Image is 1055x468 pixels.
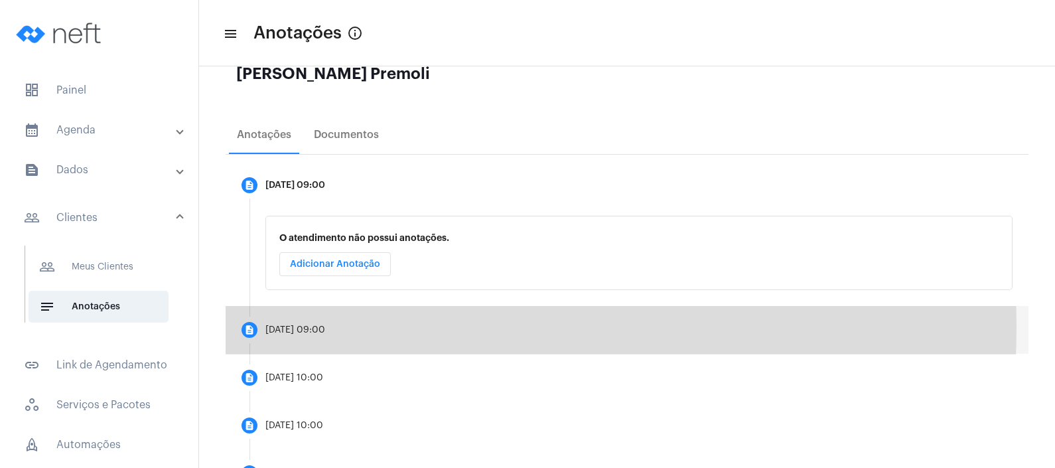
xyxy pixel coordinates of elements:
[39,299,55,315] mat-icon: sidenav icon
[13,74,185,106] span: Painel
[24,122,177,138] mat-panel-title: Agenda
[8,196,198,239] mat-expansion-panel-header: sidenav iconClientes
[24,357,40,373] mat-icon: sidenav icon
[39,259,55,275] mat-icon: sidenav icon
[24,397,40,413] span: sidenav icon
[253,23,342,44] span: Anotações
[265,181,325,191] div: [DATE] 09:00
[244,372,255,383] mat-icon: description
[13,389,185,421] span: Serviços e Pacotes
[290,260,380,269] span: Adicionar Anotação
[223,26,236,42] mat-icon: sidenav icon
[244,420,255,431] mat-icon: description
[8,154,198,186] mat-expansion-panel-header: sidenav iconDados
[347,25,363,41] mat-icon: info_outlined
[236,66,1018,82] div: [PERSON_NAME] Premoli
[265,421,323,431] div: [DATE] 10:00
[24,162,40,178] mat-icon: sidenav icon
[265,373,323,383] div: [DATE] 10:00
[13,349,185,381] span: Link de Agendamento
[279,233,999,243] p: O atendimento não possui anotações.
[24,210,177,226] mat-panel-title: Clientes
[24,122,40,138] mat-icon: sidenav icon
[314,129,379,141] div: Documentos
[24,437,40,453] span: sidenav icon
[8,114,198,146] mat-expansion-panel-header: sidenav iconAgenda
[24,82,40,98] span: sidenav icon
[24,162,177,178] mat-panel-title: Dados
[29,251,169,283] span: Meus Clientes
[29,291,169,323] span: Anotações
[265,325,325,335] div: [DATE] 09:00
[279,252,391,276] button: Adicionar Anotação
[13,429,185,461] span: Automações
[237,129,291,141] div: Anotações
[24,210,40,226] mat-icon: sidenav icon
[8,239,198,341] div: sidenav iconClientes
[244,325,255,335] mat-icon: description
[11,7,110,60] img: logo-neft-novo-2.png
[244,180,255,191] mat-icon: description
